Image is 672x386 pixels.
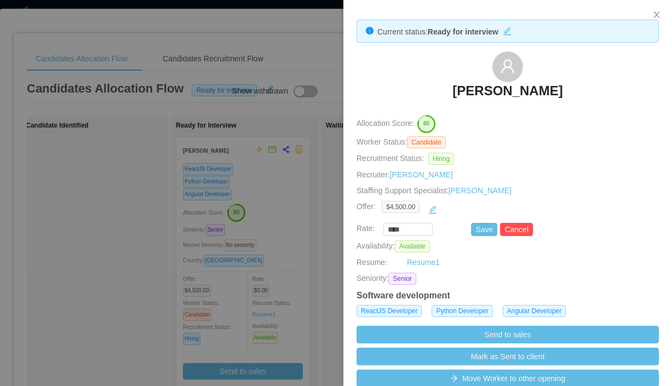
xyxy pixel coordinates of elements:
[428,27,498,36] strong: Ready for interview
[424,201,441,218] button: icon: edit
[357,170,453,179] span: Recruiter:
[452,82,562,106] a: [PERSON_NAME]
[382,201,420,213] span: $4,500.00
[390,170,453,179] a: [PERSON_NAME]
[357,273,388,285] span: Seniority:
[452,82,562,100] h3: [PERSON_NAME]
[357,348,659,365] button: Mark as Sent to client
[395,240,430,252] span: Available
[366,27,374,34] i: icon: info-circle
[377,27,428,36] span: Current status:
[407,257,440,268] a: Resume1
[357,119,414,128] span: Allocation Score:
[357,186,512,195] span: Staffing Support Specialist:
[498,25,516,36] button: icon: edit
[357,241,434,250] span: Availability:
[432,305,492,317] span: Python Developer
[388,273,416,285] span: Senior
[357,258,387,267] span: Resume:
[357,305,422,317] span: ReactJS Developer
[407,136,446,148] span: Candidate
[423,120,430,127] text: 80
[652,10,661,19] i: icon: close
[357,326,659,343] button: Send to sales
[414,114,436,132] button: 80
[500,59,515,74] i: icon: user
[503,305,566,317] span: Angular Developer
[471,223,497,236] button: Save
[449,186,512,195] a: [PERSON_NAME]
[357,154,424,163] span: Recruitment Status:
[357,137,407,146] span: Worker Status:
[428,153,454,165] span: Hiring
[357,291,450,300] strong: Software development
[500,223,533,236] button: Cancel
